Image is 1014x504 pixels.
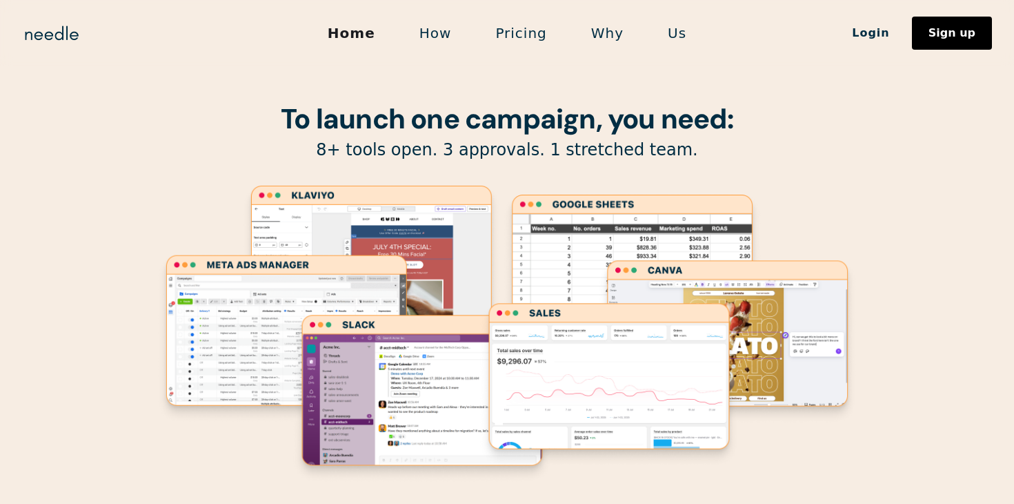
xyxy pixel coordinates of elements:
a: Pricing [473,19,568,48]
a: Home [306,19,397,48]
a: Login [830,21,912,45]
p: 8+ tools open. 3 approvals. 1 stretched team. [155,139,859,161]
a: How [397,19,474,48]
a: Us [646,19,708,48]
strong: To launch one campaign, you need: [281,101,733,137]
a: Sign up [912,17,992,50]
a: Why [569,19,646,48]
div: Sign up [928,28,975,39]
